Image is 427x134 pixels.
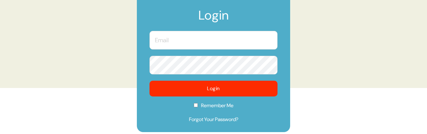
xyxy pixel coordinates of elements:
label: Remember Me [149,103,278,114]
h1: Login [149,9,278,28]
input: Email [149,31,278,50]
a: Forgot Your Password? [149,117,278,122]
input: Remember Me [194,103,198,107]
button: Login [149,81,278,96]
